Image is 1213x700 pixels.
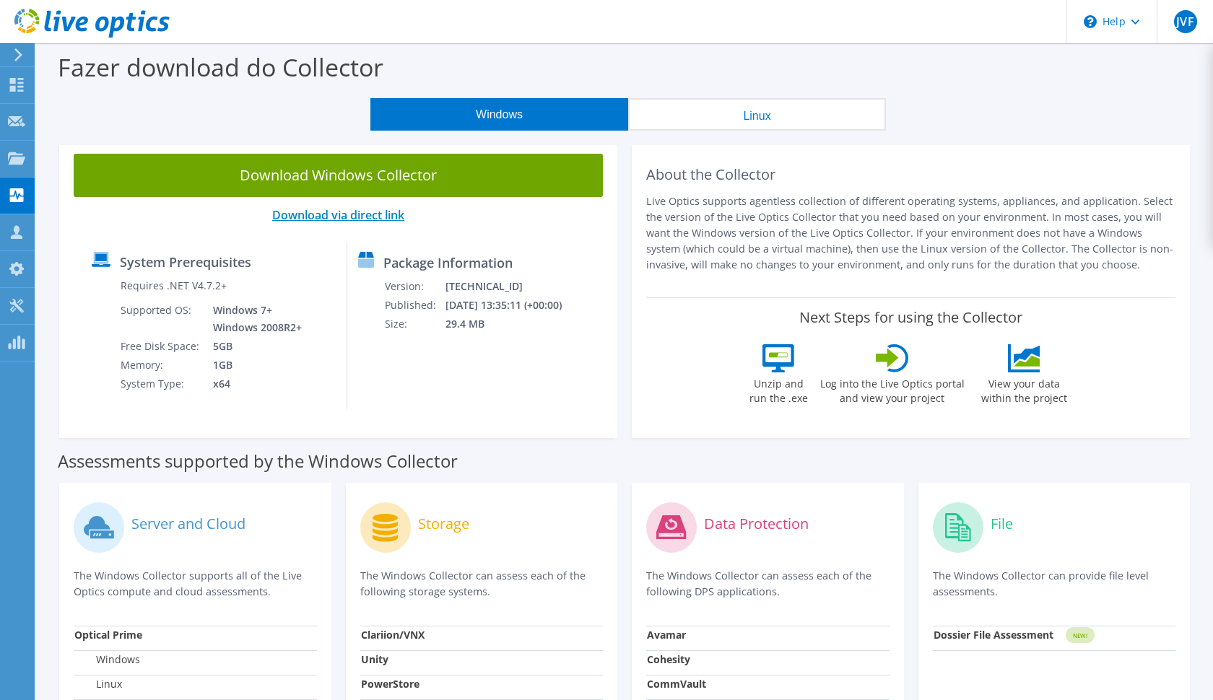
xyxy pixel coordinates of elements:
[361,652,388,666] strong: Unity
[202,375,305,393] td: x64
[361,628,425,642] strong: Clariion/VNX
[74,154,603,197] a: Download Windows Collector
[384,296,445,315] td: Published:
[120,356,202,375] td: Memory:
[121,279,227,293] label: Requires .NET V4.7.2+
[74,628,142,642] strong: Optical Prime
[647,652,690,666] strong: Cohesity
[120,375,202,393] td: System Type:
[74,677,122,691] label: Linux
[361,677,419,691] strong: PowerStore
[384,277,445,296] td: Version:
[202,337,305,356] td: 5GB
[647,628,686,642] strong: Avamar
[746,372,812,406] label: Unzip and run the .exe
[934,628,1053,642] strong: Dossier File Assessment
[646,193,1175,273] p: Live Optics supports agentless collection of different operating systems, appliances, and applica...
[647,677,706,691] strong: CommVault
[933,568,1176,600] p: The Windows Collector can provide file level assessments.
[74,568,317,600] p: The Windows Collector supports all of the Live Optics compute and cloud assessments.
[120,337,202,356] td: Free Disk Space:
[1084,15,1097,28] svg: \n
[704,517,809,531] label: Data Protection
[202,301,305,337] td: Windows 7+ Windows 2008R2+
[370,98,628,131] button: Windows
[1072,631,1087,639] tspan: NEW!
[202,356,305,375] td: 1GB
[819,372,965,406] label: Log into the Live Optics portal and view your project
[418,517,469,531] label: Storage
[646,568,890,600] p: The Windows Collector can assess each of the following DPS applications.
[646,166,1175,183] h2: About the Collector
[131,517,245,531] label: Server and Cloud
[445,277,581,296] td: [TECHNICAL_ID]
[58,51,383,84] label: Fazer download do Collector
[799,309,1022,326] label: Next Steps for using the Collector
[445,315,581,333] td: 29.4 MB
[445,296,581,315] td: [DATE] 13:35:11 (+00:00)
[74,652,140,667] label: Windows
[384,315,445,333] td: Size:
[973,372,1077,406] label: View your data within the project
[120,301,202,337] td: Supported OS:
[120,255,251,269] label: System Prerequisites
[1174,10,1197,33] span: JVF
[628,98,886,131] button: Linux
[272,207,404,223] a: Download via direct link
[360,568,604,600] p: The Windows Collector can assess each of the following storage systems.
[383,255,513,270] label: Package Information
[991,517,1013,531] label: File
[58,454,458,468] label: Assessments supported by the Windows Collector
